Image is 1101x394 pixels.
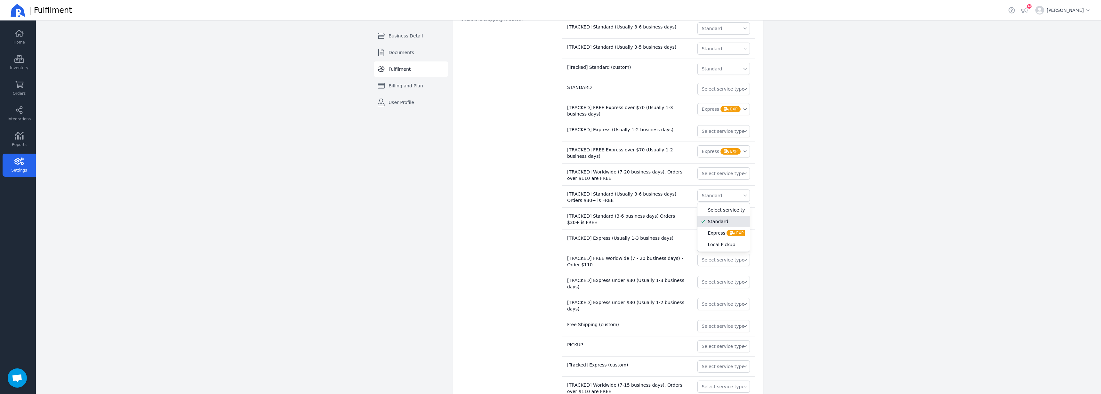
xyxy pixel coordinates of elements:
[567,299,687,312] span: [TRACKED] Express under $30 (Usually 1-2 business days)
[720,106,741,112] span: EXP
[1047,7,1091,13] span: [PERSON_NAME]
[702,279,744,285] span: Select service type
[13,40,25,45] span: Home
[567,169,687,181] span: [TRACKED] Worldwide (7-20 business days). Orders over $110 are FREE
[1027,4,1032,9] div: 10
[697,167,750,180] button: Select service type
[697,203,750,252] ul: Standard
[10,65,28,70] span: Inventory
[13,91,26,96] span: Orders
[8,117,31,122] span: Integrations
[1020,6,1029,15] button: 10
[727,230,747,236] span: EXP
[697,276,750,288] button: Select service type
[567,126,673,133] span: [TRACKED] Express (Usually 1-2 business days)
[567,255,687,268] span: [TRACKED] FREE Worldwide (7 - 20 business days) - Order $110
[702,363,744,370] span: Select service type
[10,3,26,18] img: Ricemill Logo
[702,257,744,263] span: Select service type
[389,99,414,106] span: User Profile
[697,63,750,75] button: Standard
[702,343,744,350] span: Select service type
[697,145,750,157] button: ExpressEXP
[1033,3,1093,17] button: [PERSON_NAME]
[567,362,628,368] span: [Tracked] Express (custom)
[29,5,72,15] span: | Fulfilment
[567,213,687,226] span: [TRACKED] Standard (3-6 business days) Orders $30+ is FREE
[702,383,744,390] span: Select service type
[697,22,750,35] button: Standard
[697,320,750,332] button: Select service type
[702,301,744,307] span: Select service type
[697,381,750,393] button: Select service type
[567,277,687,290] span: [TRACKED] Express under $30 (Usually 1-3 business days)
[708,241,735,248] span: Local Pickup
[697,125,750,137] button: Select service type
[697,360,750,373] button: Select service type
[567,44,676,50] span: [TRACKED] Standard (Usually 3-5 business days)
[389,66,411,72] span: Fulfilment
[567,24,676,30] span: [TRACKED] Standard (Usually 3-6 business days)
[389,83,423,89] span: Billing and Plan
[708,218,728,225] span: Standard
[702,170,744,177] span: Select service type
[374,95,448,110] a: User Profile
[567,147,687,159] span: [TRACKED] FREE Express over $70 (Usually 1-2 business days)
[11,168,27,173] span: Settings
[374,45,448,60] a: Documents
[702,45,722,52] span: Standard
[697,340,750,352] button: Select service type
[702,106,719,112] span: Express
[697,189,750,202] button: Standard
[697,103,750,115] button: ExpressEXP
[389,33,423,39] span: Business Detail
[567,191,687,204] span: [TRACKED] Standard (Usually 3-6 business days) Orders $30+ is FREE
[567,64,631,70] span: [Tracked] Standard (custom)
[389,49,414,56] span: Documents
[697,83,750,95] button: Select service type
[567,235,673,241] span: [TRACKED] Express (Usually 1-3 business days)
[702,323,744,329] span: Select service type
[697,298,750,310] button: Select service type
[697,254,750,266] button: Select service type
[374,61,448,77] a: Fulfilment
[8,368,27,388] div: Open chat
[567,321,619,328] span: Free Shipping (custom)
[567,84,592,91] span: STANDARD
[374,28,448,44] a: Business Detail
[702,25,722,32] span: Standard
[720,148,741,155] span: EXP
[702,192,722,199] span: Standard
[702,86,744,92] span: Select service type
[1007,6,1016,15] a: Helpdesk
[697,43,750,55] button: Standard
[702,128,744,134] span: Select service type
[12,142,27,147] span: Reports
[567,104,687,117] span: [TRACKED] FREE Express over $70 (Usually 1-3 business days)
[702,148,719,155] span: Express
[708,230,725,236] span: Express
[374,78,448,93] a: Billing and Plan
[567,342,583,348] span: PICKUP
[708,207,751,213] span: Select service type
[702,66,722,72] span: Standard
